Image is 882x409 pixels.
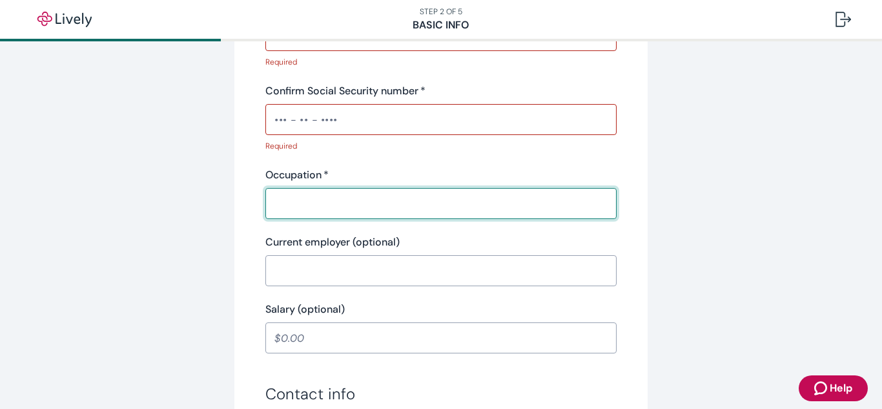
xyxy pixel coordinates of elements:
img: Lively [28,12,101,27]
button: Zendesk support iconHelp [799,375,868,401]
p: Required [265,56,608,68]
label: Occupation [265,167,329,183]
input: ••• - •• - •••• [265,107,617,132]
input: $0.00 [265,325,617,351]
svg: Zendesk support icon [814,381,830,396]
span: Help [830,381,852,396]
p: Required [265,140,608,152]
label: Confirm Social Security number [265,83,426,99]
button: Log out [825,4,861,35]
label: Current employer (optional) [265,235,400,250]
h3: Contact info [265,384,617,404]
label: Salary (optional) [265,302,345,317]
